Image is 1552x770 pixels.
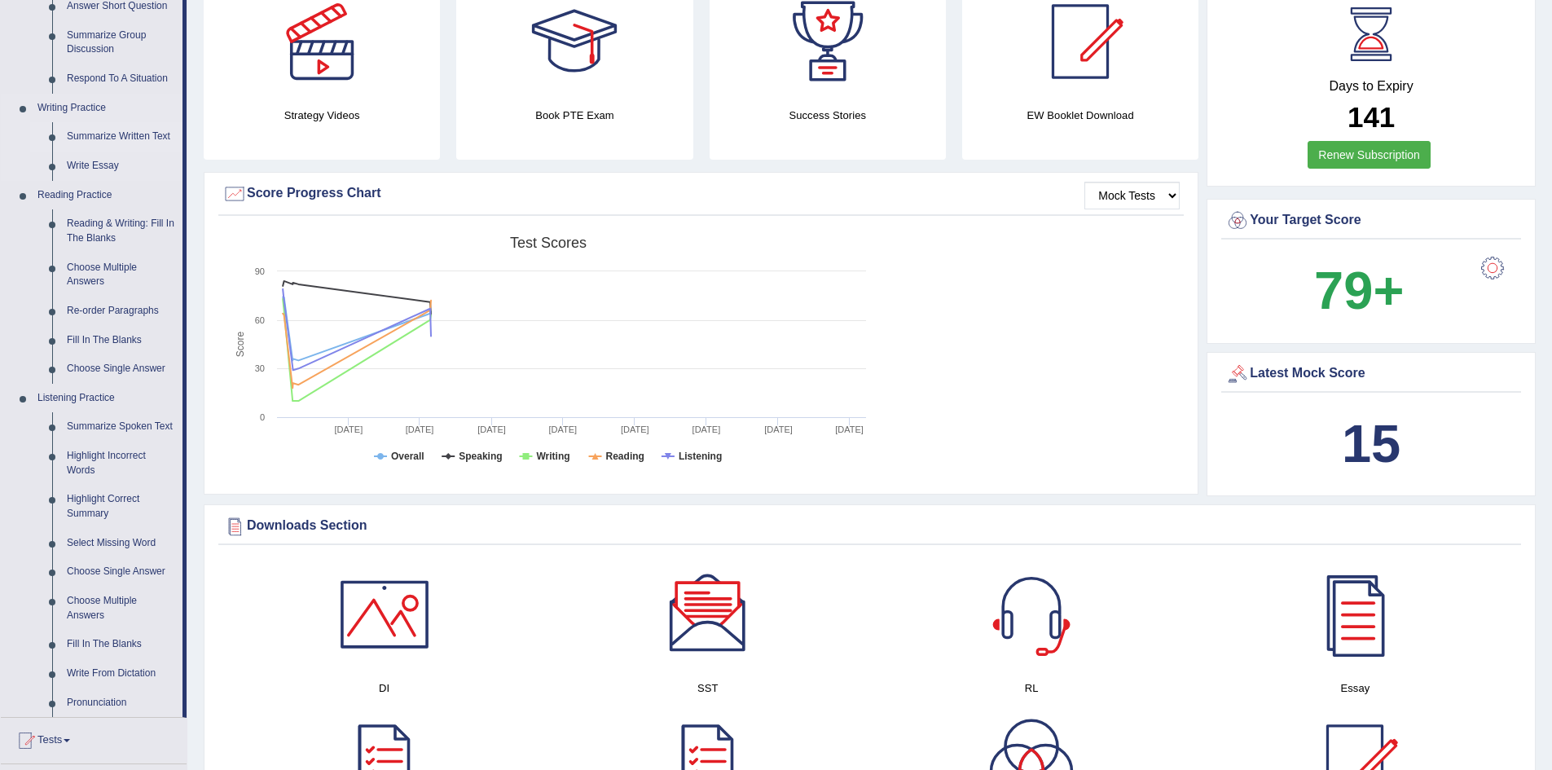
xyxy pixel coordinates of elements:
[59,587,182,630] a: Choose Multiple Answers
[255,266,265,276] text: 90
[679,451,722,462] tspan: Listening
[335,425,363,434] tspan: [DATE]
[406,425,434,434] tspan: [DATE]
[222,182,1180,206] div: Score Progress Chart
[222,514,1517,539] div: Downloads Section
[456,107,692,124] h4: Book PTE Exam
[1314,261,1404,320] b: 79+
[606,451,644,462] tspan: Reading
[59,557,182,587] a: Choose Single Answer
[59,689,182,718] a: Pronunciation
[59,630,182,659] a: Fill In The Blanks
[962,107,1198,124] h4: EW Booklet Download
[878,680,1185,697] h4: RL
[235,332,246,358] tspan: Score
[554,680,861,697] h4: SST
[255,363,265,373] text: 30
[1308,141,1431,169] a: Renew Subscription
[1348,101,1395,133] b: 141
[59,21,182,64] a: Summarize Group Discussion
[59,209,182,253] a: Reading & Writing: Fill In The Blanks
[510,235,587,251] tspan: Test scores
[835,425,864,434] tspan: [DATE]
[459,451,502,462] tspan: Speaking
[59,529,182,558] a: Select Missing Word
[59,659,182,689] a: Write From Dictation
[59,442,182,485] a: Highlight Incorrect Words
[260,412,265,422] text: 0
[255,315,265,325] text: 60
[1202,680,1509,697] h4: Essay
[764,425,793,434] tspan: [DATE]
[59,122,182,152] a: Summarize Written Text
[30,94,182,123] a: Writing Practice
[30,181,182,210] a: Reading Practice
[391,451,424,462] tspan: Overall
[59,412,182,442] a: Summarize Spoken Text
[536,451,569,462] tspan: Writing
[1225,79,1517,94] h4: Days to Expiry
[710,107,946,124] h4: Success Stories
[204,107,440,124] h4: Strategy Videos
[477,425,506,434] tspan: [DATE]
[231,680,538,697] h4: DI
[59,152,182,181] a: Write Essay
[59,485,182,528] a: Highlight Correct Summary
[59,326,182,355] a: Fill In The Blanks
[59,253,182,297] a: Choose Multiple Answers
[548,425,577,434] tspan: [DATE]
[621,425,649,434] tspan: [DATE]
[1342,414,1400,473] b: 15
[1,718,187,759] a: Tests
[1225,362,1517,386] div: Latest Mock Score
[1225,209,1517,233] div: Your Target Score
[59,297,182,326] a: Re-order Paragraphs
[59,64,182,94] a: Respond To A Situation
[30,384,182,413] a: Listening Practice
[59,354,182,384] a: Choose Single Answer
[692,425,721,434] tspan: [DATE]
